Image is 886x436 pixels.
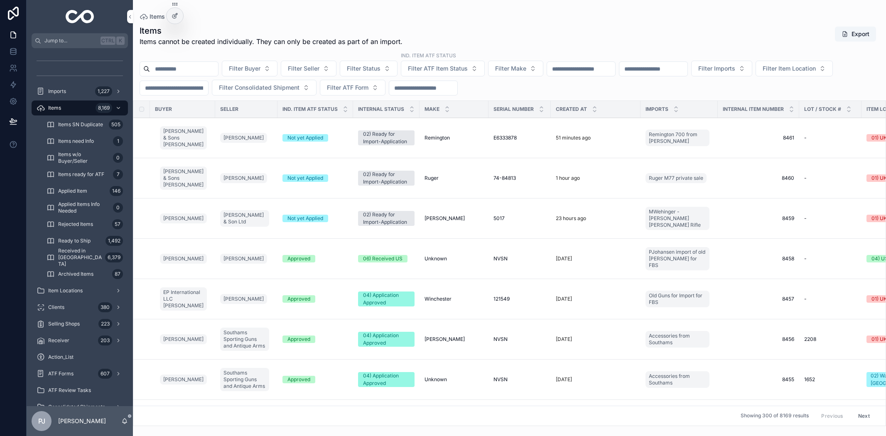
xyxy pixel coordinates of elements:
[645,171,713,185] a: Ruger M77 private sale
[220,368,269,391] a: Southams Sporting Guns and Antique Arms
[58,417,106,425] p: [PERSON_NAME]
[32,100,128,115] a: Items8,169
[223,370,266,389] span: Southams Sporting Guns and Antique Arms
[723,175,794,181] span: 8460
[282,134,348,142] a: Not yet Applied
[401,51,456,59] label: ind. Item ATF Status
[220,210,269,227] a: [PERSON_NAME] & Son Ltd
[220,252,272,265] a: [PERSON_NAME]
[645,291,709,307] a: Old Guns for Import for FBS
[363,255,403,262] div: 06) Received US
[425,255,447,262] span: Unknown
[645,106,668,113] span: Imports
[804,255,857,262] a: -
[160,286,210,312] a: EP International LLC [PERSON_NAME]
[32,283,128,298] a: Item Locations
[556,336,636,343] a: [DATE]
[347,64,380,73] span: Filter Status
[112,269,123,279] div: 87
[804,135,807,141] span: -
[110,186,123,196] div: 146
[556,175,636,181] a: 1 hour ago
[113,153,123,163] div: 0
[163,255,204,262] span: [PERSON_NAME]
[425,296,483,302] a: Winchester
[32,316,128,331] a: Selling Shops223
[556,255,636,262] a: [DATE]
[42,184,128,198] a: Applied Item146
[493,215,505,222] span: 5017
[493,336,508,343] span: NVSN
[645,173,707,183] a: Ruger M77 private sale
[741,413,809,419] span: Showing 300 of 8169 results
[493,296,546,302] a: 121549
[160,287,207,311] a: EP International LLC [PERSON_NAME]
[425,376,483,383] a: Unknown
[58,238,91,244] span: Ready to Ship
[32,84,128,99] a: Imports1,227
[425,135,483,141] a: Remington
[160,125,210,151] a: [PERSON_NAME] & Sons [PERSON_NAME]
[42,150,128,165] a: Items w/o Buyer/Seller0
[48,321,80,327] span: Selling Shops
[358,255,415,262] a: 06) Received US
[32,366,128,381] a: ATF Forms607
[98,336,112,345] div: 203
[48,387,91,394] span: ATF Review Tasks
[160,333,210,346] a: [PERSON_NAME]
[229,64,260,73] span: Filter Buyer
[645,128,713,148] a: Remington 700 from [PERSON_NAME]
[649,292,706,306] span: Old Guns for Import for FBS
[493,215,546,222] a: 5017
[112,219,123,229] div: 57
[282,255,348,262] a: Approved
[493,376,508,383] span: NVSN
[223,255,264,262] span: [PERSON_NAME]
[32,333,128,348] a: Receiver203
[649,249,706,269] span: PJohansen import of old [PERSON_NAME] for FBS
[44,37,97,44] span: Jump to...
[493,135,546,141] a: E6333878
[358,291,415,306] a: 04) Application Approved
[723,255,794,262] span: 8458
[48,337,69,344] span: Receiver
[160,212,210,225] a: [PERSON_NAME]
[220,106,238,113] span: Seller
[220,292,272,306] a: [PERSON_NAME]
[756,61,833,76] button: Select Button
[32,350,128,365] a: Action_List
[358,372,415,387] a: 04) Application Approved
[287,255,310,262] div: Approved
[493,135,517,141] span: E6333878
[363,372,410,387] div: 04) Application Approved
[163,376,204,383] span: [PERSON_NAME]
[288,64,319,73] span: Filter Seller
[340,61,398,76] button: Select Button
[363,211,410,226] div: 02) Ready for Import-Application
[58,188,87,194] span: Applied Item
[42,167,128,182] a: Items ready for ATF7
[282,106,338,113] span: Ind. Item ATF Status
[649,131,706,145] span: Remington 700 from [PERSON_NAME]
[160,375,207,385] a: [PERSON_NAME]
[723,135,794,141] a: 8461
[723,336,794,343] a: 8456
[287,376,310,383] div: Approved
[363,171,410,186] div: 02) Ready for Import-Application
[163,128,204,148] span: [PERSON_NAME] & Sons [PERSON_NAME]
[495,64,526,73] span: Filter Make
[220,171,272,185] a: [PERSON_NAME]
[160,254,207,264] a: [PERSON_NAME]
[645,130,709,146] a: Remington 700 from [PERSON_NAME]
[556,296,636,302] a: [DATE]
[358,106,404,113] span: Internal Status
[95,86,112,96] div: 1,227
[763,64,816,73] span: Filter Item Location
[488,61,543,76] button: Select Button
[425,255,483,262] a: Unknown
[645,289,713,309] a: Old Guns for Import for FBS
[48,354,74,360] span: Action_List
[649,175,703,181] span: Ruger M77 private sale
[804,106,841,113] span: Lot / Stock #
[58,138,94,145] span: Items need Info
